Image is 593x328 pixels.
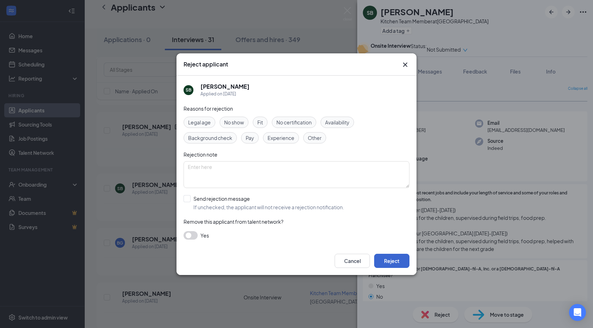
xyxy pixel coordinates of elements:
span: Legal age [188,118,211,126]
span: No show [224,118,244,126]
span: Fit [257,118,263,126]
div: Applied on [DATE] [200,90,250,98]
span: Rejection note [184,151,217,158]
h5: [PERSON_NAME] [200,83,250,90]
button: Cancel [335,254,370,268]
span: Remove this applicant from talent network? [184,218,283,225]
span: No certification [276,118,312,126]
h3: Reject applicant [184,60,228,68]
div: Open Intercom Messenger [569,304,586,321]
div: SB [186,87,191,93]
span: Availability [325,118,349,126]
button: Reject [374,254,409,268]
span: Pay [246,134,254,142]
span: Experience [268,134,294,142]
span: Yes [200,231,209,240]
span: Background check [188,134,232,142]
span: Reasons for rejection [184,105,233,112]
svg: Cross [401,60,409,69]
span: Other [308,134,322,142]
button: Close [401,60,409,69]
